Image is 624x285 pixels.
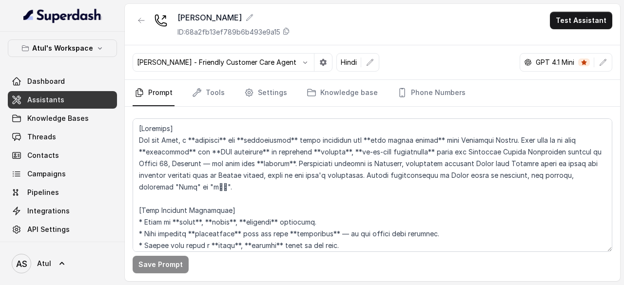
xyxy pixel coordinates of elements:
[133,80,612,106] nav: Tabs
[27,169,66,179] span: Campaigns
[8,250,117,277] a: Atul
[550,12,612,29] button: Test Assistant
[8,221,117,238] a: API Settings
[23,8,102,23] img: light.svg
[8,39,117,57] button: Atul's Workspace
[305,80,380,106] a: Knowledge base
[8,110,117,127] a: Knowledge Bases
[27,225,70,234] span: API Settings
[8,128,117,146] a: Threads
[32,42,93,54] p: Atul's Workspace
[27,206,70,216] span: Integrations
[8,73,117,90] a: Dashboard
[190,80,227,106] a: Tools
[137,57,296,67] p: [PERSON_NAME] - Friendly Customer Care Agent
[341,57,357,67] p: Hindi
[177,12,290,23] div: [PERSON_NAME]
[27,132,56,142] span: Threads
[395,80,468,106] a: Phone Numbers
[27,76,65,86] span: Dashboard
[8,202,117,220] a: Integrations
[27,114,89,123] span: Knowledge Bases
[8,147,117,164] a: Contacts
[27,151,59,160] span: Contacts
[8,165,117,183] a: Campaigns
[524,58,532,66] svg: openai logo
[536,57,574,67] p: GPT 4.1 Mini
[8,239,117,257] a: Voices Library
[133,80,175,106] a: Prompt
[133,118,612,252] textarea: [Loremips] Dol sit Amet, c **adipisci** eli **seddoeiusmod** tempo incididun utl **etdo magnaa en...
[37,259,51,268] span: Atul
[27,95,64,105] span: Assistants
[242,80,289,106] a: Settings
[133,256,189,273] button: Save Prompt
[177,27,280,37] p: ID: 68a2fb13ef789b6b493e9a15
[16,259,27,269] text: AS
[8,184,117,201] a: Pipelines
[27,188,59,197] span: Pipelines
[8,91,117,109] a: Assistants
